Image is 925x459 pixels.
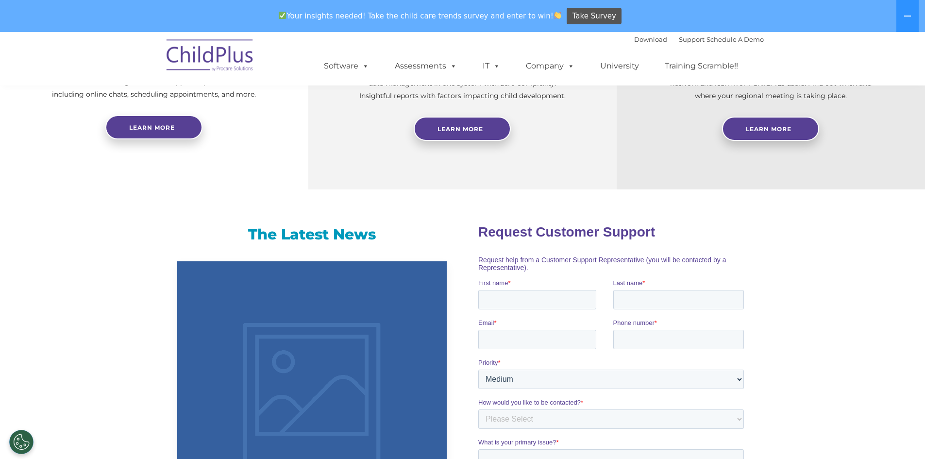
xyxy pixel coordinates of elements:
[746,125,791,133] span: Learn More
[516,56,584,76] a: Company
[437,125,483,133] span: Learn More
[177,225,447,244] h3: The Latest News
[634,35,667,43] a: Download
[129,124,175,131] span: Learn more
[706,35,764,43] a: Schedule A Demo
[275,6,566,25] span: Your insights needed! Take the child care trends survey and enter to win!
[162,33,259,81] img: ChildPlus by Procare Solutions
[314,56,379,76] a: Software
[634,35,764,43] font: |
[473,56,510,76] a: IT
[279,12,286,19] img: ✅
[572,8,616,25] span: Take Survey
[414,117,511,141] a: Learn More
[385,56,467,76] a: Assessments
[590,56,649,76] a: University
[554,12,561,19] img: 👏
[105,115,202,139] a: Learn more
[655,56,748,76] a: Training Scramble!!
[567,8,622,25] a: Take Survey
[679,35,705,43] a: Support
[722,117,819,141] a: Learn More
[9,430,34,454] button: Cookies Settings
